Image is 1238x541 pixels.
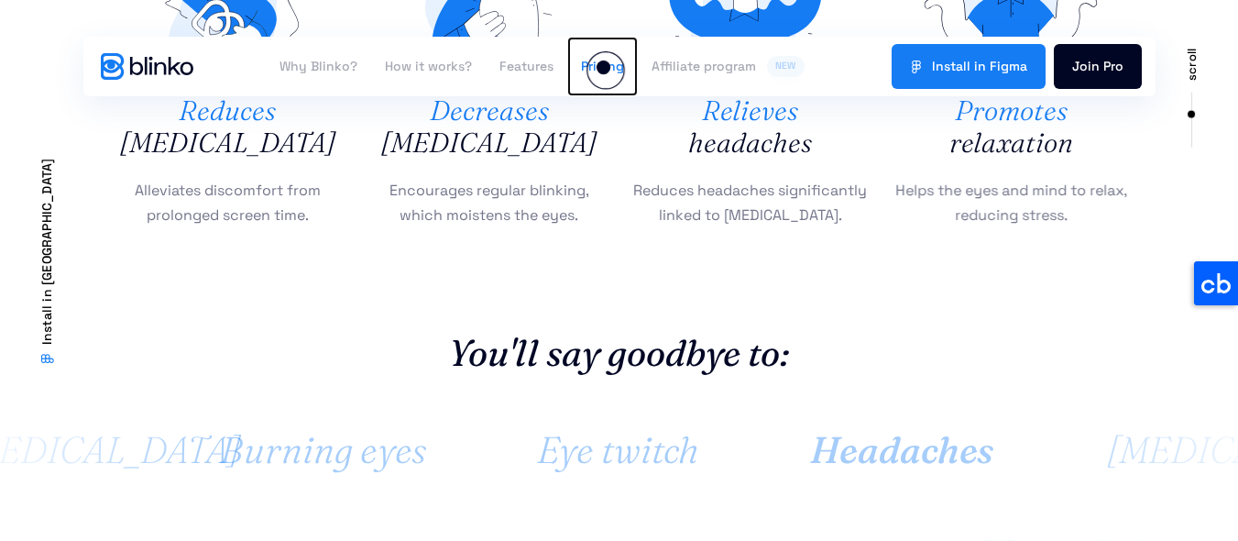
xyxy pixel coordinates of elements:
span: Promotes [955,94,1068,127]
span: g [1001,53,1009,80]
span: r [1111,53,1115,80]
a: Pricing [567,37,638,96]
a: scroll [1182,37,1202,148]
a: Affiliate programNEW [638,37,817,96]
p: Helps the eyes and mind to relax, reducing stress. [890,178,1133,227]
span: I [932,53,936,80]
span: n [936,53,944,80]
h3: headaches [688,94,812,159]
span: s [944,53,950,80]
a: Why Blinko? [266,37,371,96]
p: Encourages regular blinking, which moistens the eyes. [367,178,610,227]
h3: [MEDICAL_DATA] [380,94,597,159]
a: Join Pro [1054,44,1142,89]
span: Install in [GEOGRAPHIC_DATA] [36,158,58,345]
span: a [1020,53,1027,80]
p: Alleviates discomfort from prolonged screen time. [106,178,349,227]
p: Reduces headaches significantly linked to [MEDICAL_DATA]. [629,178,871,227]
span: Decreases [429,94,548,127]
p: Headaches [810,428,993,471]
span: i [1088,53,1091,80]
span: o [1115,53,1123,80]
span: l [963,53,967,80]
span: F [990,53,997,80]
a: Install in Figma [892,44,1046,89]
span: P [1103,53,1111,80]
span: n [978,53,986,80]
span: i [997,53,1001,80]
span: NEW [767,56,805,77]
img: Blinko [101,53,193,80]
h3: relaxation [949,94,1073,159]
h3: [MEDICAL_DATA] [119,94,336,159]
p: Burning eyes [220,428,426,471]
span: i [974,53,978,80]
a: Install in [GEOGRAPHIC_DATA] [36,158,58,365]
span: J [1072,53,1079,80]
span: Relieves [702,94,798,127]
span: a [956,53,963,80]
span: Reduces [179,94,276,127]
span: t [950,53,956,80]
span: scroll [1182,49,1202,81]
a: How it works? [371,37,486,96]
p: Eye twitch [537,428,698,471]
span: l [967,53,970,80]
span: m [1009,53,1020,80]
span: o [1079,53,1088,80]
h2: You'll say goodbye to: [449,331,790,375]
span: n [1091,53,1100,80]
a: Features [486,37,567,96]
a: Blinko Blinko Blinko [101,53,193,80]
